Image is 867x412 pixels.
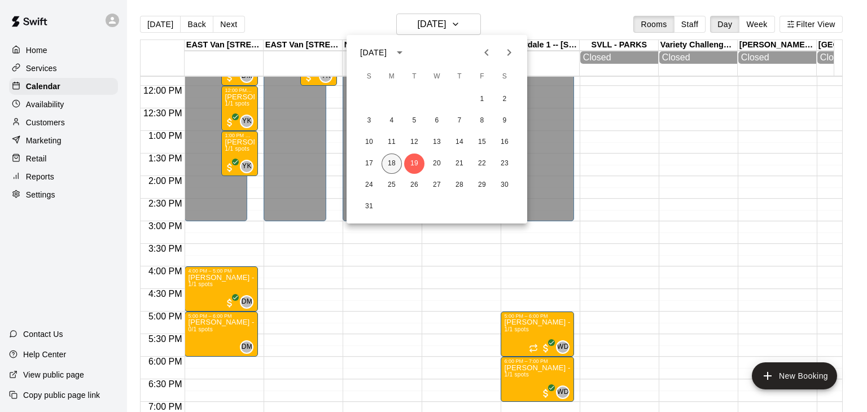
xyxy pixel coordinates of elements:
[494,65,515,88] span: Saturday
[494,89,515,109] button: 2
[427,132,447,152] button: 13
[359,65,379,88] span: Sunday
[382,111,402,131] button: 4
[427,65,447,88] span: Wednesday
[472,65,492,88] span: Friday
[449,111,470,131] button: 7
[359,132,379,152] button: 10
[449,175,470,195] button: 28
[472,89,492,109] button: 1
[494,175,515,195] button: 30
[404,65,424,88] span: Tuesday
[472,175,492,195] button: 29
[360,47,387,59] div: [DATE]
[449,154,470,174] button: 21
[390,43,409,62] button: calendar view is open, switch to year view
[449,132,470,152] button: 14
[427,175,447,195] button: 27
[472,111,492,131] button: 8
[494,154,515,174] button: 23
[494,111,515,131] button: 9
[472,154,492,174] button: 22
[475,41,498,64] button: Previous month
[359,154,379,174] button: 17
[382,65,402,88] span: Monday
[382,175,402,195] button: 25
[427,154,447,174] button: 20
[359,175,379,195] button: 24
[498,41,520,64] button: Next month
[382,132,402,152] button: 11
[382,154,402,174] button: 18
[427,111,447,131] button: 6
[359,111,379,131] button: 3
[472,132,492,152] button: 15
[359,196,379,217] button: 31
[404,175,424,195] button: 26
[494,132,515,152] button: 16
[404,132,424,152] button: 12
[404,154,424,174] button: 19
[404,111,424,131] button: 5
[449,65,470,88] span: Thursday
